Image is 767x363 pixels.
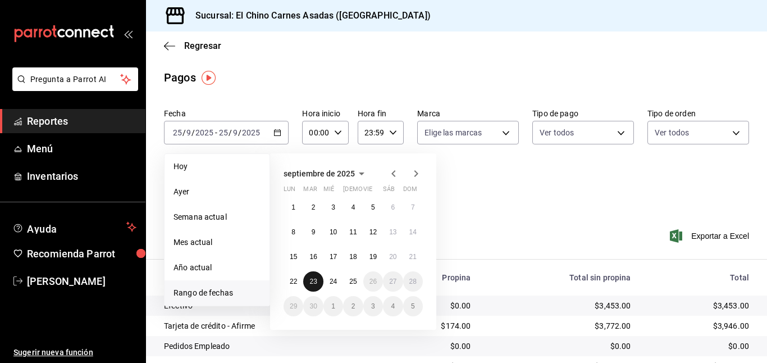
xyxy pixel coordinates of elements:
button: 17 de septiembre de 2025 [323,247,343,267]
abbr: 3 de octubre de 2025 [371,302,375,310]
button: 5 de octubre de 2025 [403,296,423,316]
div: $3,772.00 [488,320,631,332]
abbr: 2 de septiembre de 2025 [312,203,316,211]
span: Ayer [174,186,261,198]
abbr: 9 de septiembre de 2025 [312,228,316,236]
abbr: 14 de septiembre de 2025 [409,228,417,236]
abbr: 29 de septiembre de 2025 [290,302,297,310]
abbr: 30 de septiembre de 2025 [309,302,317,310]
span: Inventarios [27,169,136,184]
button: 1 de septiembre de 2025 [284,197,303,217]
div: $0.00 [392,341,471,352]
button: 6 de septiembre de 2025 [383,197,403,217]
abbr: miércoles [323,185,334,197]
abbr: 4 de octubre de 2025 [391,302,395,310]
button: septiembre de 2025 [284,167,368,180]
button: 7 de septiembre de 2025 [403,197,423,217]
span: Rango de fechas [174,287,261,299]
span: Mes actual [174,237,261,248]
input: ---- [195,128,214,137]
button: 24 de septiembre de 2025 [323,271,343,292]
button: 2 de octubre de 2025 [343,296,363,316]
abbr: 26 de septiembre de 2025 [369,278,377,285]
span: septiembre de 2025 [284,169,355,178]
span: Semana actual [174,211,261,223]
div: Total [649,273,749,282]
button: 26 de septiembre de 2025 [363,271,383,292]
abbr: 7 de septiembre de 2025 [411,203,415,211]
button: 14 de septiembre de 2025 [403,222,423,242]
span: Ver todos [540,127,574,138]
input: -- [186,128,191,137]
abbr: 17 de septiembre de 2025 [330,253,337,261]
div: $3,453.00 [488,300,631,311]
button: 11 de septiembre de 2025 [343,222,363,242]
div: $3,946.00 [649,320,749,332]
abbr: 27 de septiembre de 2025 [389,278,396,285]
button: 3 de septiembre de 2025 [323,197,343,217]
abbr: 23 de septiembre de 2025 [309,278,317,285]
abbr: 3 de septiembre de 2025 [331,203,335,211]
input: -- [232,128,238,137]
button: 12 de septiembre de 2025 [363,222,383,242]
button: Exportar a Excel [672,229,749,243]
span: Sugerir nueva función [13,347,136,359]
div: Tarjeta de crédito - Afirme [164,320,375,332]
abbr: 1 de septiembre de 2025 [291,203,295,211]
abbr: 12 de septiembre de 2025 [369,228,377,236]
abbr: 6 de septiembre de 2025 [391,203,395,211]
abbr: 15 de septiembre de 2025 [290,253,297,261]
button: 16 de septiembre de 2025 [303,247,323,267]
abbr: domingo [403,185,417,197]
button: 13 de septiembre de 2025 [383,222,403,242]
button: 22 de septiembre de 2025 [284,271,303,292]
span: Pregunta a Parrot AI [30,74,121,85]
button: 20 de septiembre de 2025 [383,247,403,267]
abbr: 11 de septiembre de 2025 [349,228,357,236]
div: $0.00 [649,341,749,352]
div: $3,453.00 [649,300,749,311]
abbr: 2 de octubre de 2025 [351,302,355,310]
abbr: viernes [363,185,372,197]
h3: Sucursal: El Chino Carnes Asadas ([GEOGRAPHIC_DATA]) [186,9,431,22]
button: 21 de septiembre de 2025 [403,247,423,267]
abbr: 16 de septiembre de 2025 [309,253,317,261]
button: 8 de septiembre de 2025 [284,222,303,242]
abbr: 1 de octubre de 2025 [331,302,335,310]
abbr: 24 de septiembre de 2025 [330,278,337,285]
button: 3 de octubre de 2025 [363,296,383,316]
span: Menú [27,141,136,156]
span: Ver todos [655,127,689,138]
button: 15 de septiembre de 2025 [284,247,303,267]
abbr: 21 de septiembre de 2025 [409,253,417,261]
img: Tooltip marker [202,71,216,85]
button: Pregunta a Parrot AI [12,67,138,91]
abbr: jueves [343,185,409,197]
label: Fecha [164,110,289,117]
button: 28 de septiembre de 2025 [403,271,423,292]
button: 18 de septiembre de 2025 [343,247,363,267]
div: Pagos [164,69,196,86]
abbr: lunes [284,185,295,197]
button: open_drawer_menu [124,29,133,38]
button: 25 de septiembre de 2025 [343,271,363,292]
input: -- [218,128,229,137]
abbr: 25 de septiembre de 2025 [349,278,357,285]
button: 5 de septiembre de 2025 [363,197,383,217]
abbr: 8 de septiembre de 2025 [291,228,295,236]
abbr: 28 de septiembre de 2025 [409,278,417,285]
span: Reportes [27,114,136,129]
span: Ayuda [27,220,122,234]
input: -- [172,128,182,137]
button: Regresar [164,40,221,51]
abbr: 13 de septiembre de 2025 [389,228,396,236]
abbr: martes [303,185,317,197]
button: 1 de octubre de 2025 [323,296,343,316]
label: Marca [417,110,519,117]
label: Hora inicio [302,110,348,117]
abbr: 22 de septiembre de 2025 [290,278,297,285]
abbr: 10 de septiembre de 2025 [330,228,337,236]
span: Elige las marcas [424,127,482,138]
